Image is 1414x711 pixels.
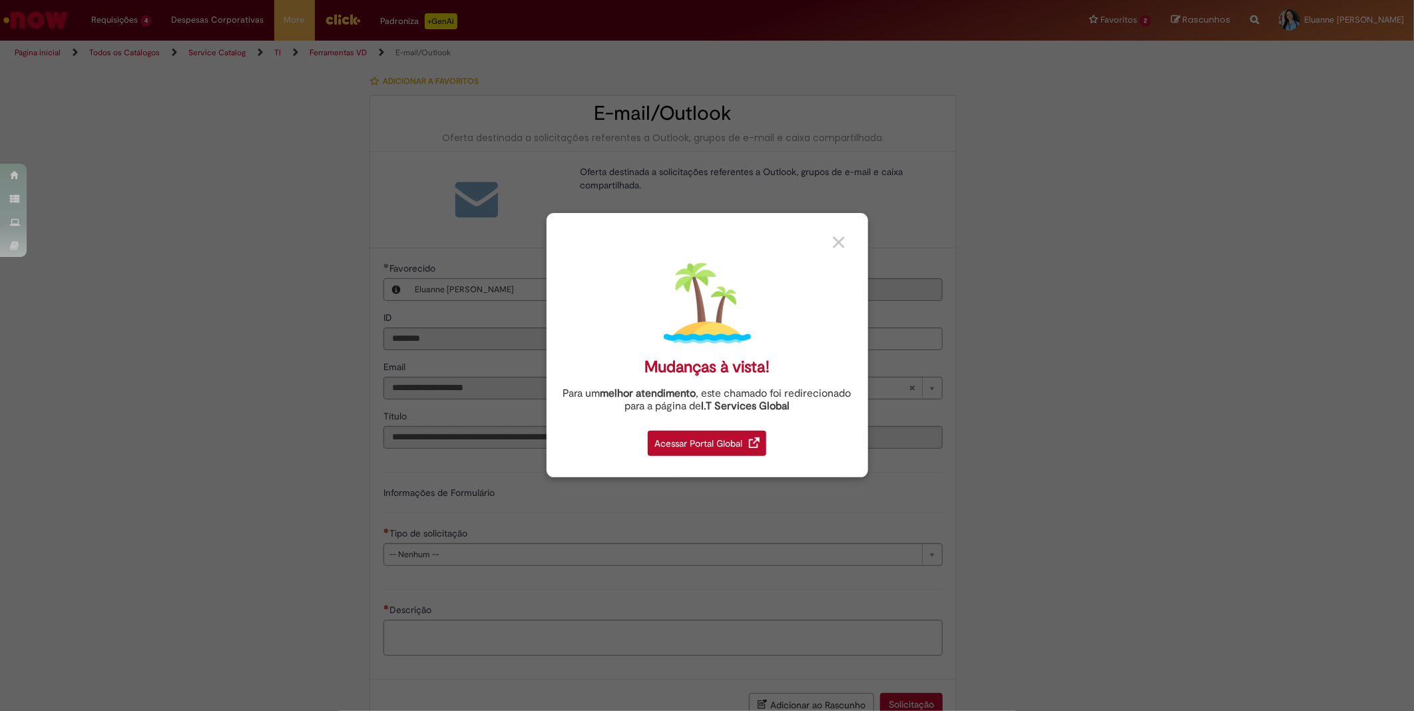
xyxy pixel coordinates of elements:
[648,423,766,456] a: Acessar Portal Global
[648,431,766,456] div: Acessar Portal Global
[833,236,845,248] img: close_button_grey.png
[664,260,751,347] img: island.png
[701,392,790,413] a: I.T Services Global
[749,437,760,448] img: redirect_link.png
[557,387,858,413] div: Para um , este chamado foi redirecionado para a página de
[600,387,696,400] strong: melhor atendimento
[644,357,770,377] div: Mudanças à vista!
